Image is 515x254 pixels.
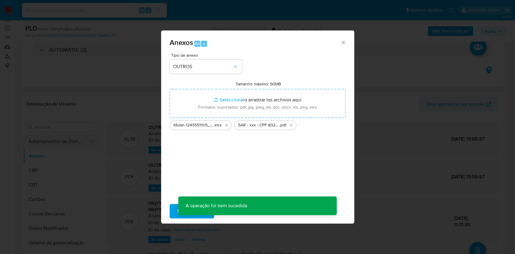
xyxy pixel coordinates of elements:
span: Tipo de anexo [171,53,243,57]
ul: Archivos seleccionados [170,118,346,130]
span: a [203,41,205,46]
span: .pdf [279,122,286,128]
span: OUTROS [173,64,232,70]
button: Cerrar [340,40,346,45]
span: Anexos [170,37,193,48]
span: Alt [195,41,200,46]
span: SAR - xxx - CPF 83241485820 - [PERSON_NAME] [238,122,279,128]
span: Mulan 1245551105_2025_10_13_18_28_00 [173,122,214,128]
button: OUTROS [170,59,242,74]
p: A operação foi bem sucedida [178,196,254,215]
span: .xlsx [214,122,222,128]
button: Eliminar Mulan 1245551105_2025_10_13_18_28_00.xlsx [223,122,230,129]
button: Eliminar SAR - xxx - CPF 83241485820 - JARBAS CAIADO DE CASTRO NETO.pdf [288,122,295,129]
span: Cancelar [224,205,244,218]
label: Tamanho máximo: 50MB [236,81,281,87]
button: Subir arquivo [170,204,214,218]
span: Subir arquivo [177,205,206,218]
